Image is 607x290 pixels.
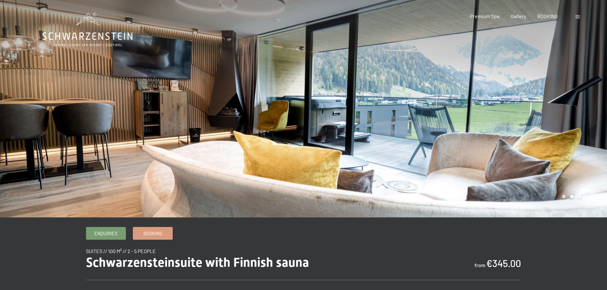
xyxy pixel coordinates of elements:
[86,255,309,270] span: Schwarzensteinsuite with Finnish sauna
[474,262,485,268] span: from
[133,227,172,239] a: Booking
[86,227,126,239] a: Enquiries
[537,13,558,19] a: BOOKING
[486,258,521,269] b: €345.00
[86,248,156,254] span: Suites // 100 m² // 2 - 5 People
[511,13,526,19] a: Gallery
[143,230,162,237] span: Booking
[470,13,499,19] a: Premium Spa
[94,230,118,237] span: Enquiries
